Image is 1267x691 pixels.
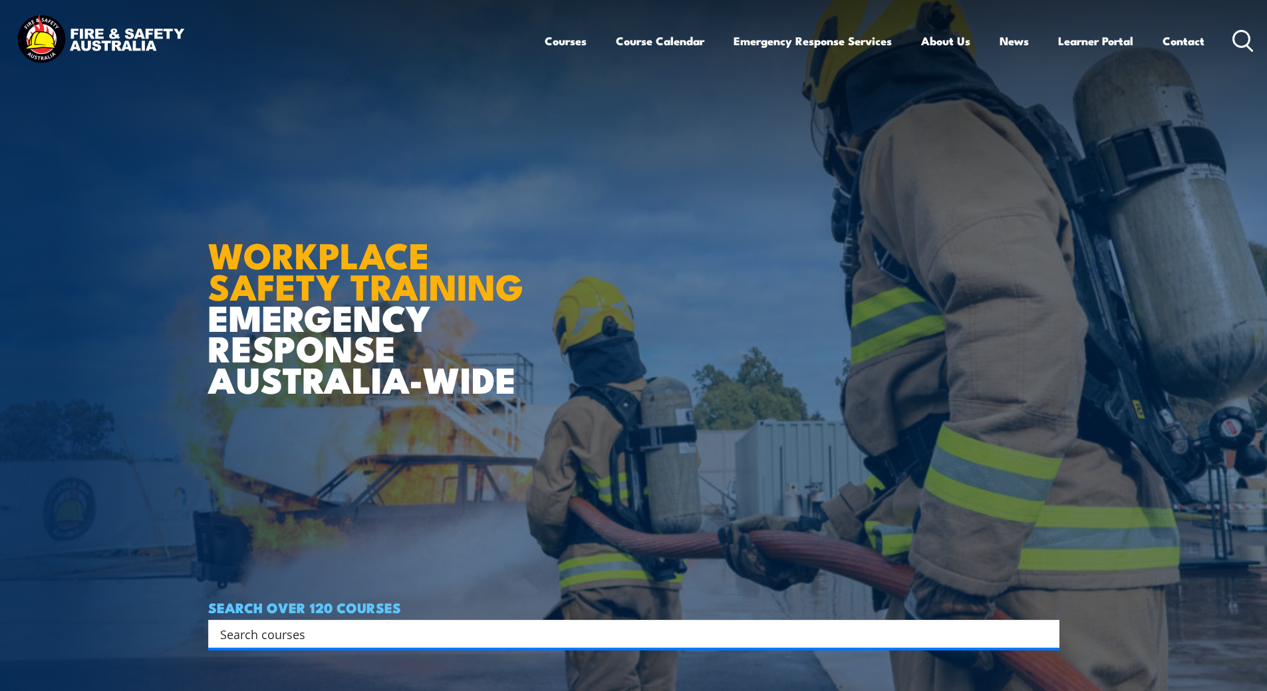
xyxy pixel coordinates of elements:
[921,23,970,59] a: About Us
[1163,23,1204,59] a: Contact
[545,23,587,59] a: Courses
[223,624,1033,643] form: Search form
[208,206,533,394] h1: EMERGENCY RESPONSE AUSTRALIA-WIDE
[208,226,523,313] strong: WORKPLACE SAFETY TRAINING
[1058,23,1133,59] a: Learner Portal
[1036,624,1055,643] button: Search magnifier button
[1000,23,1029,59] a: News
[220,624,1030,644] input: Search input
[208,600,1059,615] h4: SEARCH OVER 120 COURSES
[734,23,892,59] a: Emergency Response Services
[616,23,704,59] a: Course Calendar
